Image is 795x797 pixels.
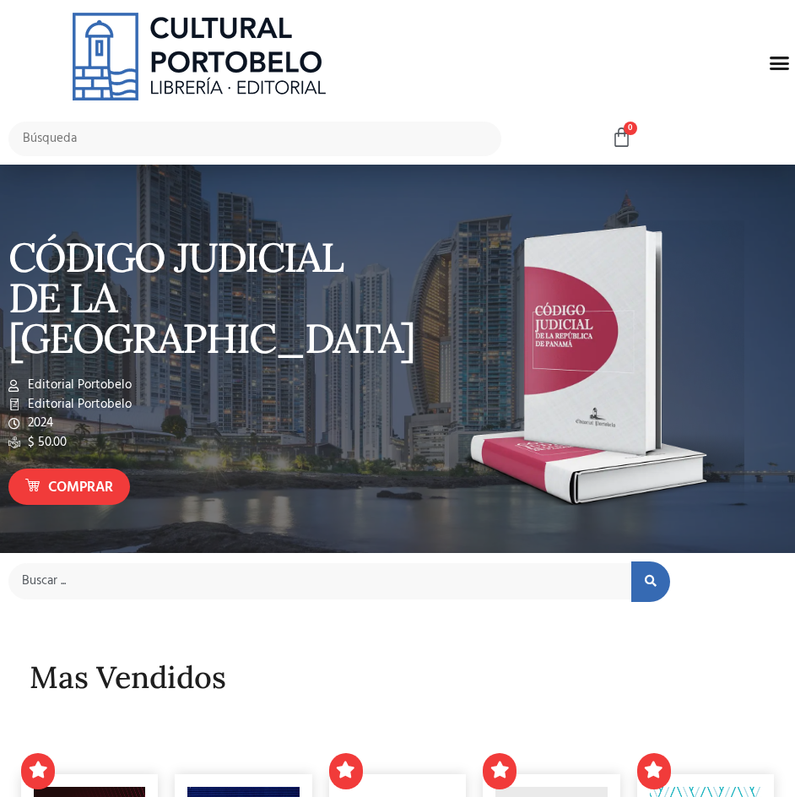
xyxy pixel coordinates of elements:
a: 0 [611,127,632,149]
button: search submit [631,561,670,602]
span: $ 50.00 [24,433,67,453]
span: Editorial Portobelo [24,395,132,415]
span: 2024 [24,414,53,433]
span: Editorial Portobelo [24,376,132,395]
span: 0 [624,122,637,135]
a: Comprar [8,469,130,505]
input: Búsqueda [8,122,501,156]
p: CÓDIGO JUDICIAL DE LA [GEOGRAPHIC_DATA] [8,237,389,359]
h2: Mas Vendidos [30,661,765,695]
input: Buscar ... [8,563,631,599]
span: Comprar [48,477,113,499]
